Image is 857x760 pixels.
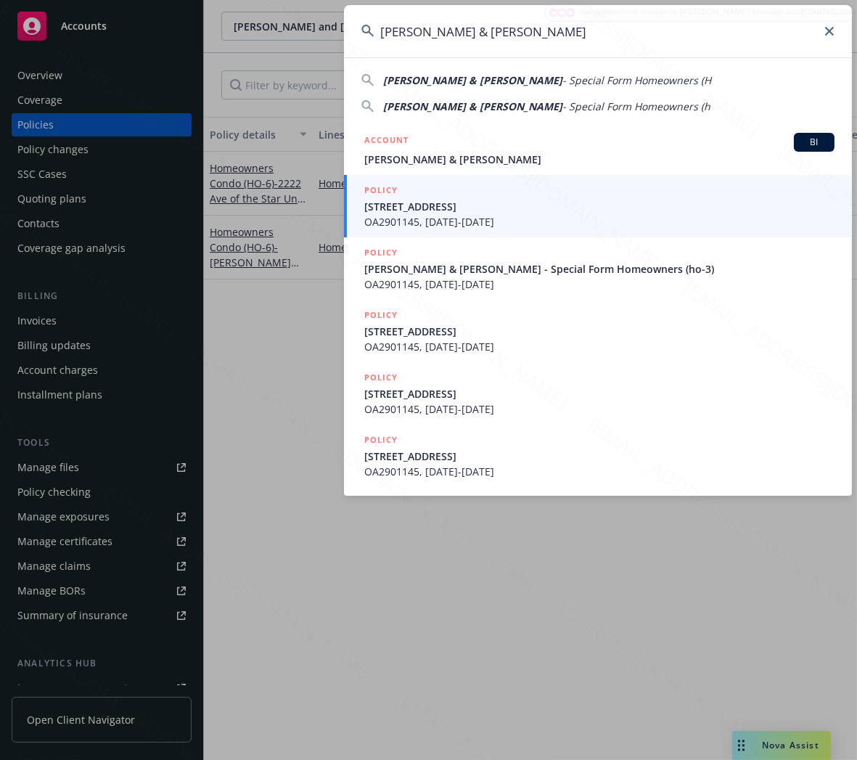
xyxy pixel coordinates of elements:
a: POLICY[STREET_ADDRESS]OA2901145, [DATE]-[DATE] [344,362,852,425]
span: OA2901145, [DATE]-[DATE] [364,401,835,417]
h5: POLICY [364,308,398,322]
span: - Special Form Homeowners (h [562,99,710,113]
span: OA2901145, [DATE]-[DATE] [364,339,835,354]
h5: POLICY [364,245,398,260]
h5: POLICY [364,370,398,385]
a: POLICY[PERSON_NAME] & [PERSON_NAME] - Special Form Homeowners (ho-3)OA2901145, [DATE]-[DATE] [344,237,852,300]
span: [PERSON_NAME] & [PERSON_NAME] - Special Form Homeowners (ho-3) [364,261,835,277]
span: [PERSON_NAME] & [PERSON_NAME] [383,99,562,113]
h5: POLICY [364,183,398,197]
span: OA2901145, [DATE]-[DATE] [364,214,835,229]
h5: POLICY [364,433,398,447]
a: POLICY[STREET_ADDRESS]OA2901145, [DATE]-[DATE] [344,300,852,362]
span: OA2901145, [DATE]-[DATE] [364,277,835,292]
span: [PERSON_NAME] & [PERSON_NAME] [364,152,835,167]
a: POLICY[STREET_ADDRESS]OA2901145, [DATE]-[DATE] [344,175,852,237]
span: [STREET_ADDRESS] [364,199,835,214]
span: [STREET_ADDRESS] [364,449,835,464]
span: - Special Form Homeowners (H [562,73,711,87]
span: BI [800,136,829,149]
span: OA2901145, [DATE]-[DATE] [364,464,835,479]
span: [STREET_ADDRESS] [364,386,835,401]
h5: ACCOUNT [364,133,409,150]
span: [STREET_ADDRESS] [364,324,835,339]
span: [PERSON_NAME] & [PERSON_NAME] [383,73,562,87]
a: POLICY[STREET_ADDRESS]OA2901145, [DATE]-[DATE] [344,425,852,487]
a: ACCOUNTBI[PERSON_NAME] & [PERSON_NAME] [344,125,852,175]
input: Search... [344,5,852,57]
